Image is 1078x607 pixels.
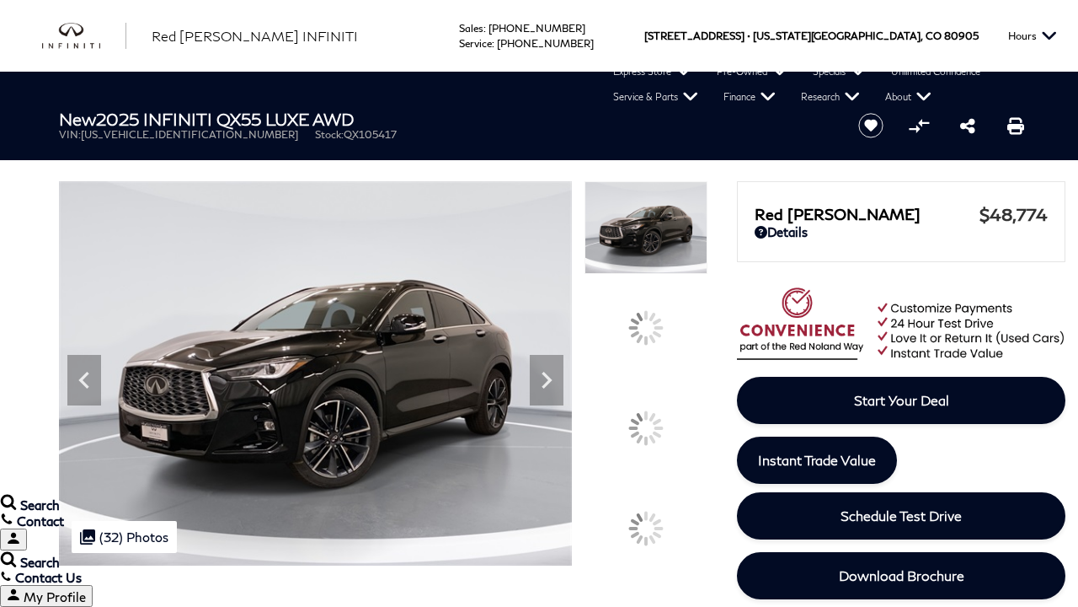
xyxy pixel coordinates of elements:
button: Compare vehicle [906,113,931,138]
img: New 2025 BLACK OBSIDIAN INFINITI LUXE AWD image 1 [59,181,572,566]
a: About [873,84,944,110]
span: Red [PERSON_NAME] INFINITI [152,28,358,44]
span: VIN: [59,128,81,141]
a: Share this New 2025 INFINITI QX55 LUXE AWD [960,115,975,136]
span: QX105417 [344,128,397,141]
span: : [492,37,494,50]
span: My Profile [24,589,86,604]
a: Service & Parts [600,84,711,110]
span: Red [PERSON_NAME] [755,205,979,223]
img: New 2025 BLACK OBSIDIAN INFINITI LUXE AWD image 1 [584,181,707,274]
a: Red [PERSON_NAME] INFINITI [152,26,358,46]
h1: 2025 INFINITI QX55 LUXE AWD [59,110,830,128]
span: Sales [459,22,483,35]
nav: Main Navigation [17,59,1078,110]
span: Service [459,37,492,50]
a: Details [755,224,1048,239]
a: infiniti [42,23,126,50]
span: $48,774 [979,204,1048,224]
a: Start Your Deal [737,377,1065,424]
span: Search [20,555,60,570]
a: Research [788,84,873,110]
span: : [483,22,486,35]
span: [US_VEHICLE_IDENTIFICATION_NUMBER] [81,128,298,141]
a: [PHONE_NUMBER] [497,37,594,50]
button: Save vehicle [852,112,889,139]
a: Unlimited Confidence [878,59,993,84]
span: Stock: [315,128,344,141]
img: INFINITI [42,23,126,50]
span: Contact Us [15,570,82,585]
a: Express Store [600,59,704,84]
span: Search [20,497,60,513]
span: Instant Trade Value [758,452,876,468]
strong: New [59,109,96,129]
a: [PHONE_NUMBER] [488,22,585,35]
a: Finance [711,84,788,110]
a: Red [PERSON_NAME] $48,774 [755,204,1048,224]
a: Specials [800,59,878,84]
a: Print this New 2025 INFINITI QX55 LUXE AWD [1007,115,1024,136]
span: Start Your Deal [854,392,949,408]
span: Contact [17,513,64,529]
a: [STREET_ADDRESS] • [US_STATE][GEOGRAPHIC_DATA], CO 80905 [644,30,979,42]
a: Instant Trade Value [737,437,897,484]
a: Pre-Owned [704,59,800,84]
